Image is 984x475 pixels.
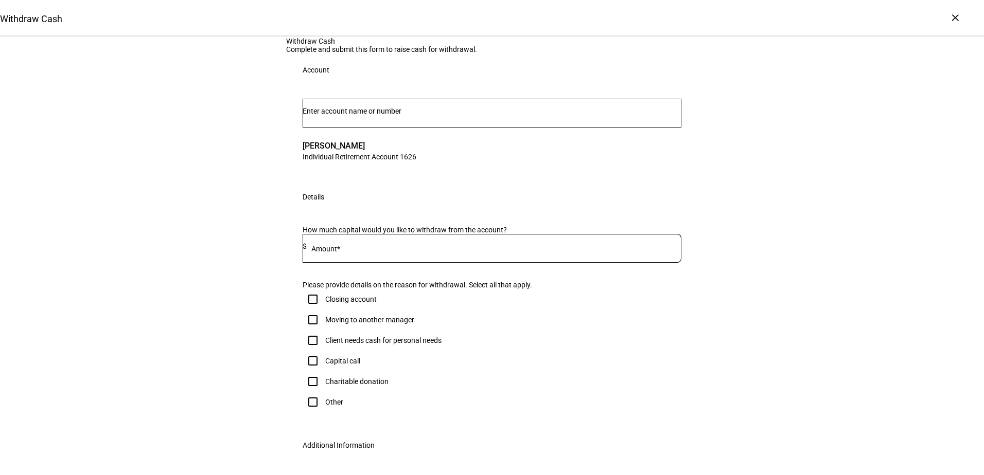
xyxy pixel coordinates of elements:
span: $ [303,242,307,250]
div: Capital call [325,357,360,365]
div: Charitable donation [325,377,389,386]
div: Other [325,398,343,406]
div: × [947,9,963,26]
div: Closing account [325,295,377,303]
div: Details [303,193,324,201]
div: Additional Information [303,441,375,449]
div: Moving to another manager [325,316,414,324]
span: [PERSON_NAME] [303,140,416,152]
div: Account [303,66,329,74]
div: Client needs cash for personal needs [325,336,442,344]
input: Number [303,107,681,115]
div: Please provide details on the reason for withdrawal. Select all that apply. [303,281,681,289]
span: Individual Retirement Account 1626 [303,152,416,161]
div: Withdraw Cash [286,37,698,45]
div: Complete and submit this form to raise cash for withdrawal. [286,45,698,53]
mat-label: Amount* [311,245,340,253]
div: How much capital would you like to withdraw from the account? [303,226,681,234]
